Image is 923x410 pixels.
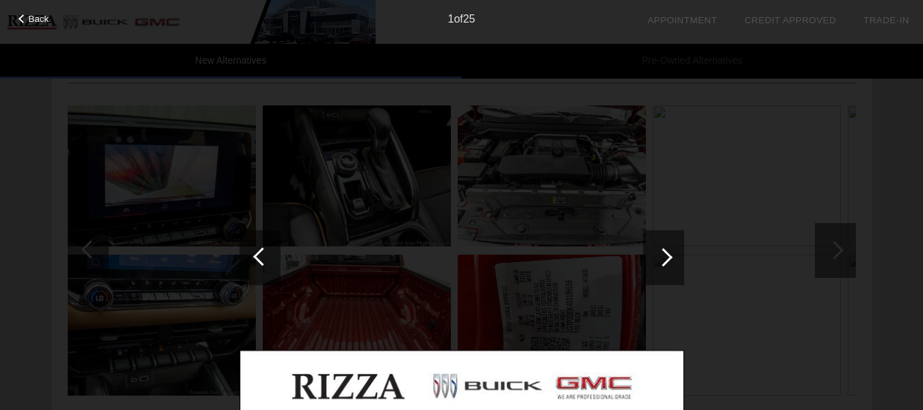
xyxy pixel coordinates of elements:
a: Appointment [647,15,717,25]
a: Trade-In [863,15,909,25]
span: 1 [447,13,454,25]
span: 25 [463,13,476,25]
span: Back [29,14,49,24]
a: Credit Approved [744,15,836,25]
